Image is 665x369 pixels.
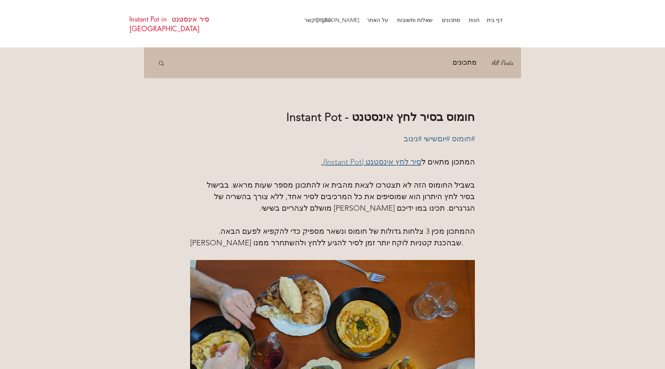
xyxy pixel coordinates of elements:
[205,180,475,213] span: בשביל החומוס הזה לא תצטרכו לצאת מהבית או להתכונן מספר שעות מראש. בבישול בסיר לחץ היתרון הוא שמוסי...
[363,14,392,26] p: על האתר
[404,134,422,143] a: #ניגוב
[321,157,421,166] a: סיר לחץ אינסטנט (Instant Pot).
[363,14,392,26] a: על האתר
[336,14,363,26] a: [PERSON_NAME] קשר
[438,14,464,26] p: מתכונים
[465,14,483,26] p: חנות
[173,47,515,78] nav: בלוג
[492,57,513,69] a: All Posts
[311,14,336,26] a: English
[453,57,476,69] a: מתכונים
[424,134,450,143] a: #יוםשישי
[483,14,506,26] p: דף בית
[219,226,475,236] span: ההמתכון מכין 3 צלחות גדולות של חומוס ונשאר מספיק כדי להקפיא לפעם הבאה.
[158,60,165,66] div: חיפוש
[392,14,436,26] a: שאלות ותשובות
[436,14,464,26] a: מתכונים
[129,14,209,33] a: סיר אינסטנט Instant Pot in [GEOGRAPHIC_DATA]
[301,14,363,26] p: [PERSON_NAME] קשר
[452,134,475,143] a: #חומוס
[421,157,475,166] span: המתכון מתאים ל
[306,14,506,26] nav: אתר
[464,14,483,26] a: חנות
[190,109,475,125] h1: חומוס בסיר לחץ אינסטנט - Instant Pot
[393,14,436,26] p: שאלות ותשובות
[483,14,506,26] a: דף בית
[190,238,463,247] span: [PERSON_NAME] שבהכנת קטניות לוקח יותר זמן לסיר להגיע ללחץ ולהשתחרר ממנו.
